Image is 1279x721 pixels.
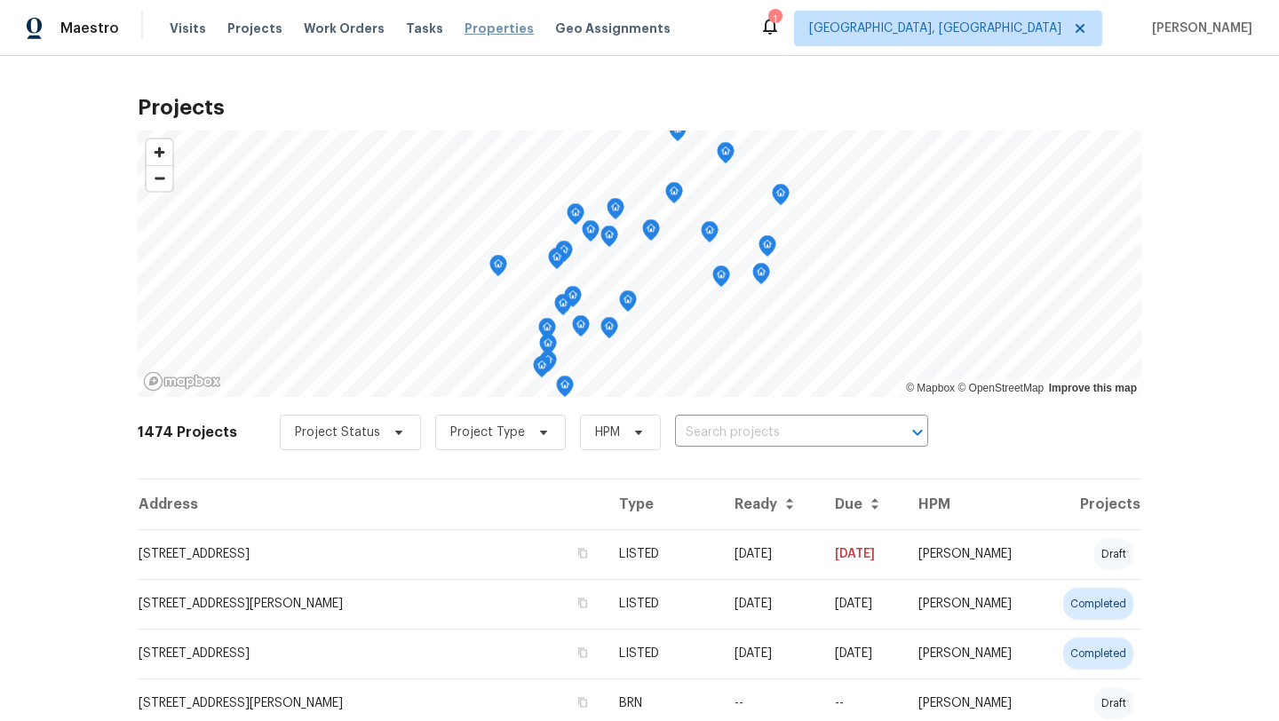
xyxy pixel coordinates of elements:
[904,579,1039,629] td: [PERSON_NAME]
[147,165,172,191] button: Zoom out
[582,220,600,248] div: Map marker
[450,424,525,441] span: Project Type
[600,317,618,345] div: Map marker
[575,595,591,611] button: Copy Address
[1063,588,1133,620] div: completed
[554,294,572,321] div: Map marker
[538,318,556,345] div: Map marker
[607,198,624,226] div: Map marker
[717,142,735,170] div: Map marker
[138,131,1141,397] canvas: Map
[752,263,770,290] div: Map marker
[60,20,119,37] span: Maestro
[605,629,721,678] td: LISTED
[905,420,930,445] button: Open
[567,203,584,231] div: Map marker
[147,166,172,191] span: Zoom out
[772,184,790,211] div: Map marker
[720,479,821,529] th: Ready
[406,22,443,35] span: Tasks
[906,382,955,394] a: Mapbox
[227,20,282,37] span: Projects
[575,545,591,561] button: Copy Address
[575,645,591,661] button: Copy Address
[170,20,206,37] span: Visits
[138,479,605,529] th: Address
[600,226,618,253] div: Map marker
[138,424,237,441] h2: 1474 Projects
[675,419,878,447] input: Search projects
[821,479,904,529] th: Due
[759,235,776,263] div: Map marker
[465,20,534,37] span: Properties
[147,139,172,165] button: Zoom in
[720,629,821,678] td: [DATE]
[821,529,904,579] td: [DATE]
[720,579,821,629] td: [DATE]
[1049,382,1137,394] a: Improve this map
[556,376,574,403] div: Map marker
[138,629,605,678] td: [STREET_ADDRESS]
[904,479,1039,529] th: HPM
[904,529,1039,579] td: [PERSON_NAME]
[595,424,620,441] span: HPM
[489,255,507,282] div: Map marker
[605,579,721,629] td: LISTED
[1063,638,1133,669] div: completed
[642,219,660,247] div: Map marker
[572,315,590,343] div: Map marker
[1039,479,1141,529] th: Projects
[304,20,385,37] span: Work Orders
[957,382,1044,394] a: OpenStreetMap
[1145,20,1252,37] span: [PERSON_NAME]
[555,20,671,37] span: Geo Assignments
[720,529,821,579] td: [DATE]
[665,182,683,210] div: Map marker
[138,529,605,579] td: [STREET_ADDRESS]
[1094,687,1133,719] div: draft
[904,629,1039,678] td: [PERSON_NAME]
[605,479,721,529] th: Type
[701,221,719,249] div: Map marker
[712,265,730,293] div: Map marker
[821,629,904,678] td: [DATE]
[555,241,573,268] div: Map marker
[575,694,591,710] button: Copy Address
[533,356,551,384] div: Map marker
[548,248,566,275] div: Map marker
[1094,538,1133,570] div: draft
[539,334,557,361] div: Map marker
[564,286,582,313] div: Map marker
[669,120,687,147] div: Map marker
[809,20,1061,37] span: [GEOGRAPHIC_DATA], [GEOGRAPHIC_DATA]
[619,290,637,318] div: Map marker
[821,579,904,629] td: [DATE]
[138,579,605,629] td: [STREET_ADDRESS][PERSON_NAME]
[143,371,221,392] a: Mapbox homepage
[295,424,380,441] span: Project Status
[138,99,1141,116] h2: Projects
[605,529,721,579] td: LISTED
[768,11,781,28] div: 1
